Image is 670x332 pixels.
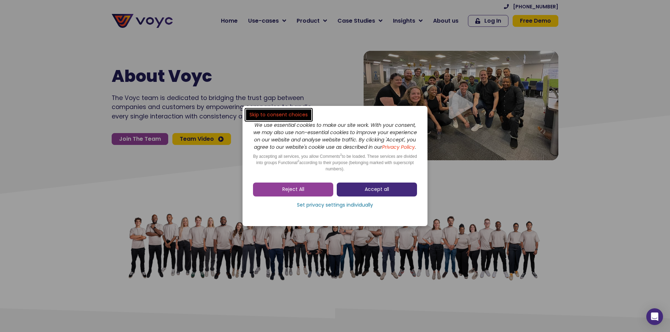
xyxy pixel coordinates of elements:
[297,202,373,209] span: Set privacy settings individually
[253,154,417,171] span: By accepting all services, you allow Comments to be loaded. These services are divided into group...
[365,186,389,193] span: Accept all
[382,144,415,150] a: Privacy Policy
[297,159,299,163] sup: 2
[253,183,333,196] a: Reject All
[246,109,311,120] a: Skip to consent choices
[253,200,417,210] a: Set privacy settings individually
[253,122,417,150] i: We use essential cookies to make our site work. With your consent, we may also use non-essential ...
[340,153,342,156] sup: 2
[337,183,417,196] a: Accept all
[282,186,304,193] span: Reject All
